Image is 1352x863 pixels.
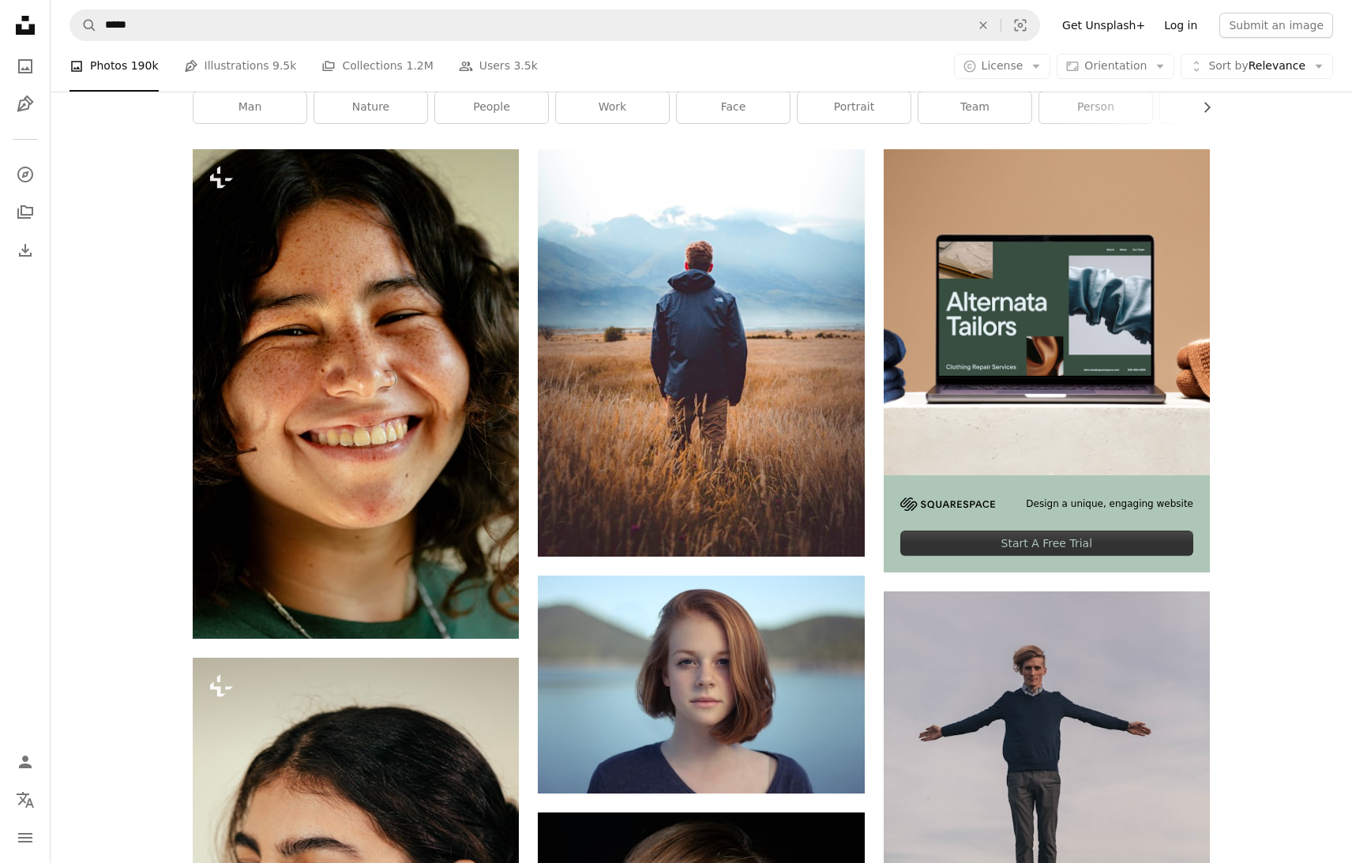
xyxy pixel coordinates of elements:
[9,9,41,44] a: Home — Unsplash
[1181,54,1333,79] button: Sort byRelevance
[9,159,41,190] a: Explore
[1208,59,1248,72] span: Sort by
[677,92,790,123] a: face
[884,149,1210,572] a: Design a unique, engaging websiteStart A Free Trial
[513,58,537,75] span: 3.5k
[1160,92,1273,123] a: anime
[884,149,1210,475] img: file-1707885205802-88dd96a21c72image
[193,386,519,400] a: a close up of a person with frecky hair
[9,784,41,816] button: Language
[1001,10,1039,40] button: Visual search
[900,531,1193,556] div: Start A Free Trial
[538,677,864,691] a: shallow focus photography of woman outdoor during day
[9,88,41,120] a: Illustrations
[1192,92,1210,123] button: scroll list to the right
[193,149,519,639] img: a close up of a person with frecky hair
[900,497,995,511] img: file-1705255347840-230a6ab5bca9image
[966,10,1001,40] button: Clear
[1039,92,1152,123] a: person
[193,92,306,123] a: man
[70,10,97,40] button: Search Unsplash
[1053,13,1155,38] a: Get Unsplash+
[1084,59,1147,72] span: Orientation
[9,822,41,854] button: Menu
[954,54,1051,79] button: License
[406,58,433,75] span: 1.2M
[1219,13,1333,38] button: Submit an image
[9,235,41,266] a: Download History
[314,92,427,123] a: nature
[1026,497,1193,511] span: Design a unique, engaging website
[1208,58,1305,74] span: Relevance
[538,345,864,359] a: man in middle of wheat field
[1155,13,1207,38] a: Log in
[435,92,548,123] a: people
[982,59,1023,72] span: License
[9,51,41,82] a: Photos
[1057,54,1174,79] button: Orientation
[459,41,538,92] a: Users 3.5k
[321,41,433,92] a: Collections 1.2M
[9,746,41,778] a: Log in / Sign up
[184,41,297,92] a: Illustrations 9.5k
[556,92,669,123] a: work
[884,828,1210,842] a: man jumping while open arms
[538,149,864,557] img: man in middle of wheat field
[918,92,1031,123] a: team
[272,58,296,75] span: 9.5k
[9,197,41,228] a: Collections
[538,576,864,793] img: shallow focus photography of woman outdoor during day
[69,9,1040,41] form: Find visuals sitewide
[798,92,911,123] a: portrait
